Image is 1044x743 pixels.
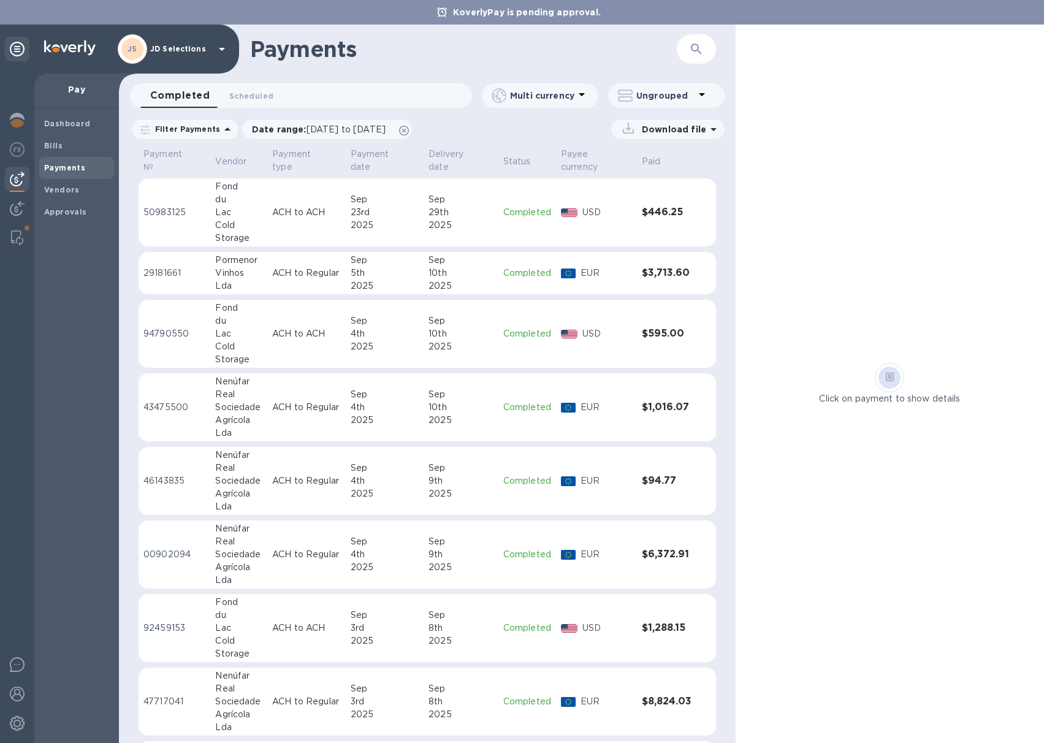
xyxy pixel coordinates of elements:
[429,561,493,574] div: 2025
[642,402,692,413] h3: $1,016.07
[429,327,493,340] div: 10th
[272,474,340,487] p: ACH to Regular
[581,474,632,487] p: EUR
[150,124,220,134] p: Filter Payments
[143,695,205,708] p: 47717041
[351,148,419,173] span: Payment date
[215,708,262,721] div: Agrícola
[143,267,205,280] p: 29181661
[215,401,262,414] div: Sociedade
[215,232,262,245] div: Storage
[351,708,419,721] div: 2025
[351,682,419,695] div: Sep
[44,141,63,150] b: Bills
[215,327,262,340] div: Lac
[503,548,551,561] p: Completed
[215,302,262,314] div: Fond
[252,123,392,135] p: Date range :
[215,561,262,574] div: Agrícola
[143,206,205,219] p: 50983125
[582,327,632,340] p: USD
[143,622,205,634] p: 92459153
[143,148,205,173] span: Payment №
[351,535,419,548] div: Sep
[215,609,262,622] div: du
[429,462,493,474] div: Sep
[44,207,87,216] b: Approvals
[143,548,205,561] p: 00902094
[642,622,692,634] h3: $1,288.15
[447,6,607,18] p: KoverlyPay is pending approval.
[561,624,577,633] img: USD
[215,596,262,609] div: Fond
[143,148,189,173] p: Payment №
[429,708,493,721] div: 2025
[215,535,262,548] div: Real
[503,206,551,219] p: Completed
[351,561,419,574] div: 2025
[215,721,262,734] div: Lda
[582,622,632,634] p: USD
[10,142,25,157] img: Foreign exchange
[215,314,262,327] div: du
[819,392,960,405] p: Click on payment to show details
[150,45,211,53] p: JD Selections
[272,548,340,561] p: ACH to Regular
[581,401,632,414] p: EUR
[429,609,493,622] div: Sep
[351,487,419,500] div: 2025
[429,414,493,427] div: 2025
[272,695,340,708] p: ACH to Regular
[215,267,262,280] div: Vinhos
[215,388,262,401] div: Real
[44,119,91,128] b: Dashboard
[215,193,262,206] div: du
[429,148,493,173] span: Delivery date
[215,522,262,535] div: Nenúfar
[143,401,205,414] p: 43475500
[503,155,547,168] span: Status
[351,340,419,353] div: 2025
[351,148,403,173] p: Payment date
[351,219,419,232] div: 2025
[429,401,493,414] div: 10th
[561,148,632,173] span: Payee currency
[143,474,205,487] p: 46143835
[642,267,692,279] h3: $3,713.60
[637,123,706,135] p: Download file
[215,414,262,427] div: Agrícola
[150,87,210,104] span: Completed
[242,120,412,139] div: Date range:[DATE] to [DATE]
[272,206,340,219] p: ACH to ACH
[215,695,262,708] div: Sociedade
[250,36,677,62] h1: Payments
[642,475,692,487] h3: $94.77
[351,695,419,708] div: 3rd
[272,148,340,173] span: Payment type
[351,267,419,280] div: 5th
[351,462,419,474] div: Sep
[215,155,246,168] p: Vendor
[351,622,419,634] div: 3rd
[215,669,262,682] div: Nenúfar
[215,634,262,647] div: Cold
[429,622,493,634] div: 8th
[429,280,493,292] div: 2025
[503,267,551,280] p: Completed
[5,37,29,61] div: Unpin categories
[503,474,551,487] p: Completed
[429,267,493,280] div: 10th
[503,327,551,340] p: Completed
[503,155,531,168] p: Status
[272,622,340,634] p: ACH to ACH
[215,462,262,474] div: Real
[215,682,262,695] div: Real
[429,148,478,173] p: Delivery date
[215,622,262,634] div: Lac
[215,180,262,193] div: Fond
[215,574,262,587] div: Lda
[429,695,493,708] div: 8th
[215,254,262,267] div: Pormenor
[503,695,551,708] p: Completed
[215,219,262,232] div: Cold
